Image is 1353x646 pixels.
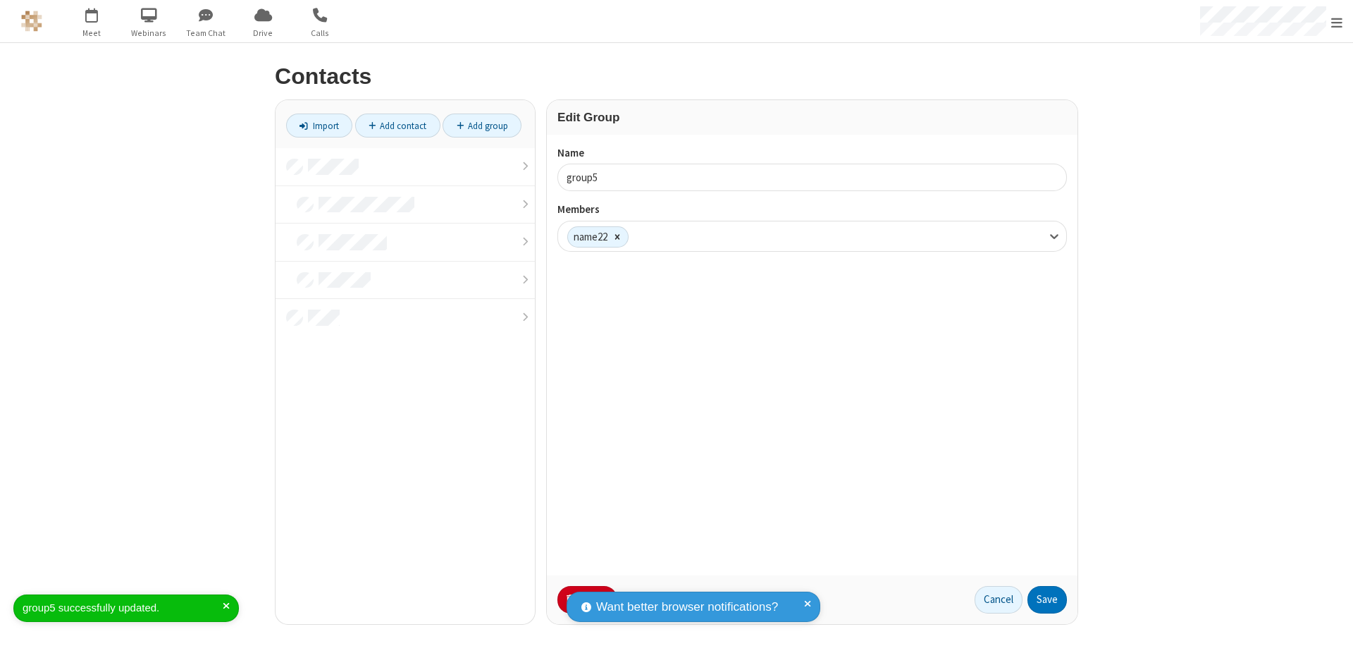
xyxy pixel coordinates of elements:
input: Name [557,164,1067,191]
a: Import [286,114,352,138]
span: Calls [294,27,347,39]
span: Meet [66,27,118,39]
a: Add group [443,114,521,138]
a: Add contact [355,114,440,138]
span: Team Chat [180,27,233,39]
button: Delete [557,586,617,614]
img: QA Selenium DO NOT DELETE OR CHANGE [21,11,42,32]
button: Save [1027,586,1067,614]
span: Webinars [123,27,175,39]
span: Drive [237,27,290,39]
h2: Contacts [275,64,1078,89]
label: Members [557,202,1067,218]
div: name22 [568,227,607,248]
div: group5 successfully updated. [23,600,223,616]
span: Want better browser notifications? [596,598,778,616]
iframe: Chat [1318,609,1342,636]
h3: Edit Group [557,111,1067,124]
a: Cancel [975,586,1023,614]
label: Name [557,145,1067,161]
